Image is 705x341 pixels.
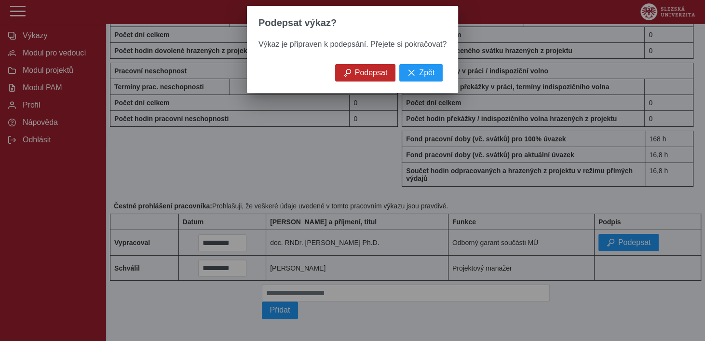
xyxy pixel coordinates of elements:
[335,64,396,82] button: Podepsat
[258,17,337,28] span: Podepsat výkaz?
[258,40,447,48] span: Výkaz je připraven k podepsání. Přejete si pokračovat?
[355,68,388,77] span: Podepsat
[419,68,434,77] span: Zpět
[399,64,443,82] button: Zpět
